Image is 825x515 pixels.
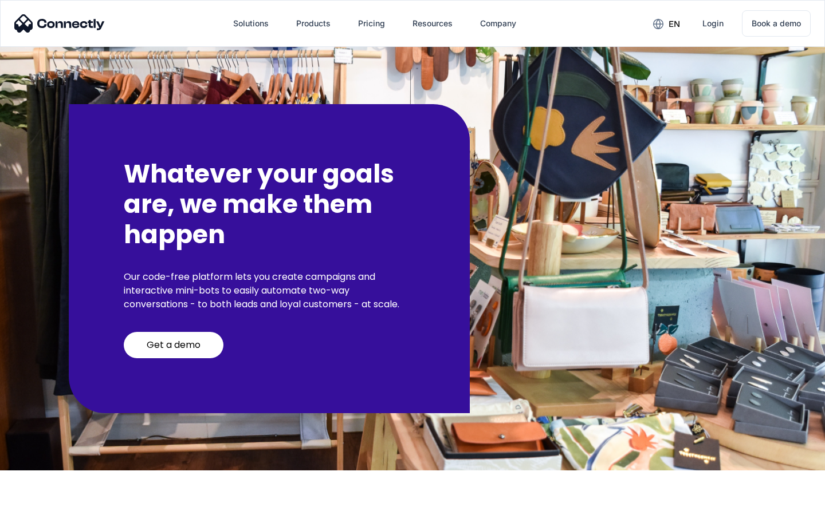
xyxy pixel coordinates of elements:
[693,10,733,37] a: Login
[349,10,394,37] a: Pricing
[358,15,385,31] div: Pricing
[669,16,680,32] div: en
[702,15,724,31] div: Login
[296,15,331,31] div: Products
[124,270,415,311] p: Our code-free platform lets you create campaigns and interactive mini-bots to easily automate two...
[742,10,811,37] a: Book a demo
[147,339,201,351] div: Get a demo
[233,15,269,31] div: Solutions
[412,15,453,31] div: Resources
[480,15,516,31] div: Company
[14,14,105,33] img: Connectly Logo
[124,159,415,249] h2: Whatever your goals are, we make them happen
[124,332,223,358] a: Get a demo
